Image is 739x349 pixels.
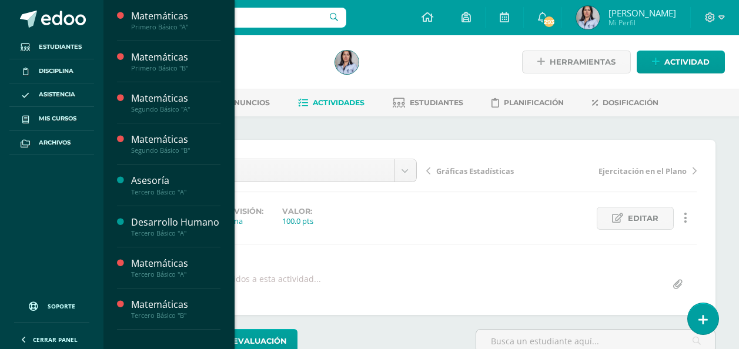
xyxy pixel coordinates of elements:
div: Segundo Básico "A" [131,105,220,113]
label: División: [225,207,263,216]
div: Primero Básico 'B' [148,65,321,76]
a: Actividades [298,93,365,112]
div: Matemáticas [131,9,220,23]
a: MatemáticasPrimero Básico "B" [131,51,220,72]
div: Primero Básico "A" [131,23,220,31]
a: Estudiantes [393,93,463,112]
a: AsesoríaTercero Básico "A" [131,174,220,196]
span: Actividades [313,98,365,107]
a: Dosificación [592,93,658,112]
a: MatemáticasTercero Básico "A" [131,257,220,278]
a: MatemáticasTercero Básico "B" [131,298,220,320]
div: No hay archivos subidos a esta actividad... [153,273,321,296]
a: Álbum Geométrico [146,159,416,182]
a: MatemáticasSegundo Básico "B" [131,133,220,155]
div: Tercero Básico "A" [131,188,220,196]
div: Matemáticas [131,133,220,146]
span: Anuncios [229,98,270,107]
div: Segundo Básico "B" [131,146,220,155]
a: Disciplina [9,59,94,83]
span: Estudiantes [39,42,82,52]
h1: Matemáticas [148,48,321,65]
img: 8cf5eb1a5a761f59109bb9e68a1c83ee.png [576,6,600,29]
div: Matemáticas [131,257,220,270]
label: Valor: [282,207,313,216]
div: Matemáticas [131,92,220,105]
a: MatemáticasSegundo Básico "A" [131,92,220,113]
a: Gráficas Estadísticas [426,165,561,176]
div: Tercero Básico "A" [131,270,220,278]
span: Actividad [664,51,710,73]
a: Desarrollo HumanoTercero Básico "A" [131,216,220,237]
span: Mis cursos [39,114,76,123]
a: Archivos [9,131,94,155]
span: Mi Perfil [608,18,676,28]
div: Matemáticas [131,298,220,311]
span: [PERSON_NAME] [608,7,676,19]
a: Planificación [491,93,564,112]
span: Soporte [48,302,75,310]
a: Anuncios [213,93,270,112]
div: Tercero Básico "B" [131,311,220,320]
span: Asistencia [39,90,75,99]
span: 293 [543,15,556,28]
span: Disciplina [39,66,73,76]
span: Planificación [504,98,564,107]
img: 8cf5eb1a5a761f59109bb9e68a1c83ee.png [335,51,359,74]
a: Herramientas [522,51,631,73]
span: Ejercitación en el Plano [598,166,687,176]
a: Actividad [637,51,725,73]
div: Desarrollo Humano [131,216,220,229]
div: Zona [225,216,263,226]
a: Estudiantes [9,35,94,59]
span: Álbum Geométrico [155,159,385,182]
div: Matemáticas [131,51,220,64]
a: Mis cursos [9,107,94,131]
div: 100.0 pts [282,216,313,226]
a: MatemáticasPrimero Básico "A" [131,9,220,31]
span: Editar [628,207,658,229]
span: Herramientas [550,51,616,73]
a: Asistencia [9,83,94,108]
span: Estudiantes [410,98,463,107]
div: Asesoría [131,174,220,187]
span: Gráficas Estadísticas [436,166,514,176]
a: Ejercitación en el Plano [561,165,697,176]
div: Primero Básico "B" [131,64,220,72]
span: Archivos [39,138,71,147]
span: Dosificación [603,98,658,107]
div: Tercero Básico "A" [131,229,220,237]
a: Soporte [14,290,89,319]
span: Cerrar panel [33,335,78,344]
